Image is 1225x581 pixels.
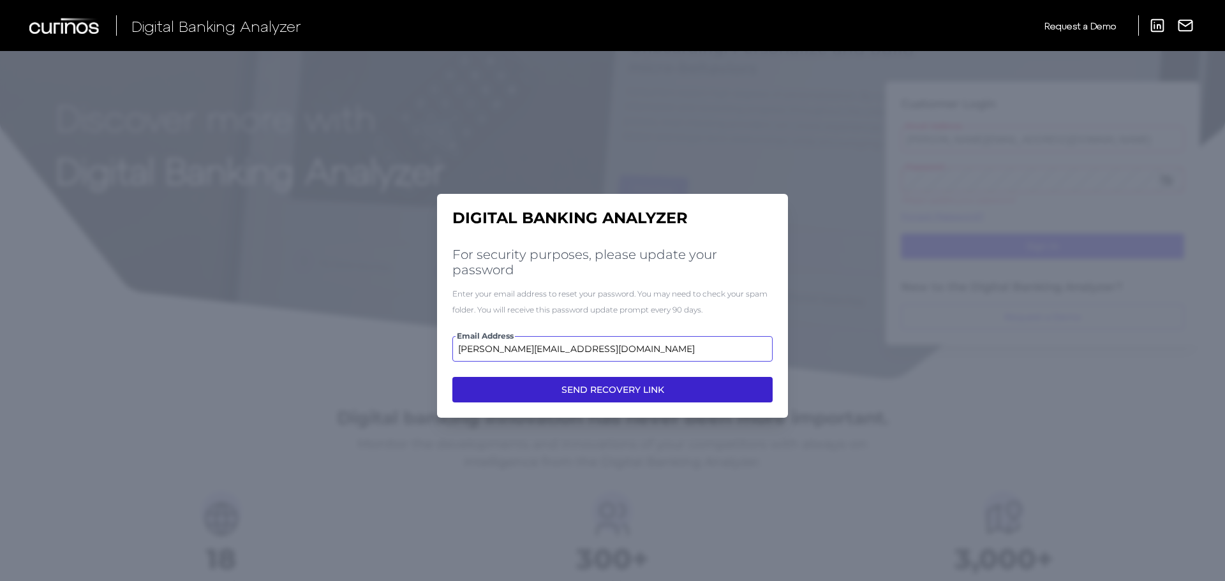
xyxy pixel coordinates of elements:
[452,247,773,277] h2: For security purposes, please update your password
[29,18,101,34] img: Curinos
[1044,20,1116,31] span: Request a Demo
[452,377,773,402] button: SEND RECOVERY LINK
[452,286,773,318] div: Enter your email address to reset your password. You may need to check your spam folder. You will...
[1044,15,1116,36] a: Request a Demo
[452,209,773,228] h1: Digital Banking Analyzer
[456,331,515,341] span: Email Address
[131,17,301,35] span: Digital Banking Analyzer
